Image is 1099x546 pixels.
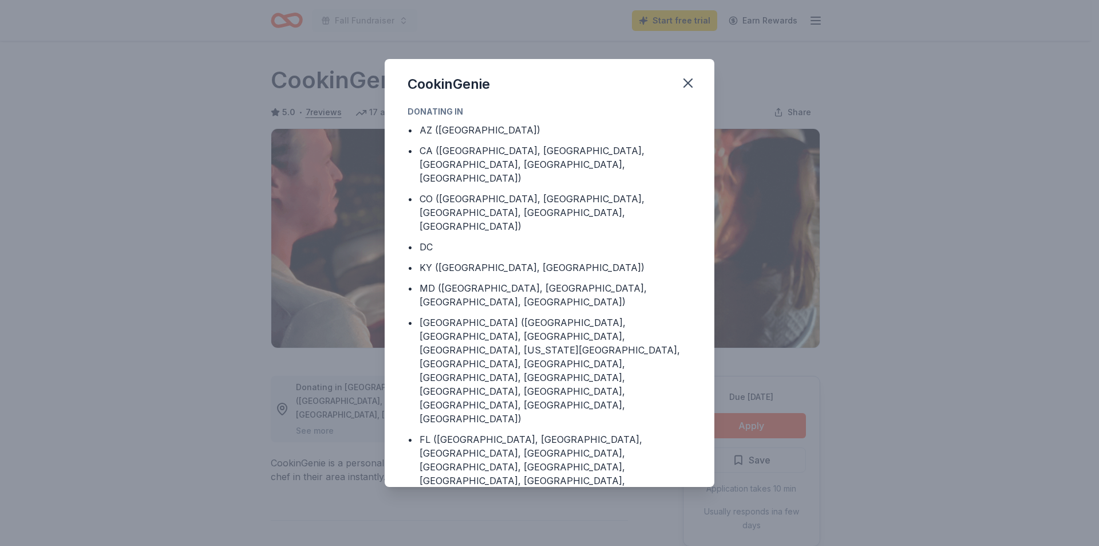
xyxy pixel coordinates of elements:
[408,433,413,446] div: •
[420,144,691,185] div: CA ([GEOGRAPHIC_DATA], [GEOGRAPHIC_DATA], [GEOGRAPHIC_DATA], [GEOGRAPHIC_DATA], [GEOGRAPHIC_DATA])
[420,433,691,543] div: FL ([GEOGRAPHIC_DATA], [GEOGRAPHIC_DATA], [GEOGRAPHIC_DATA], [GEOGRAPHIC_DATA], [GEOGRAPHIC_DATA]...
[408,75,490,93] div: CookinGenie
[408,123,413,137] div: •
[420,261,645,274] div: KY ([GEOGRAPHIC_DATA], [GEOGRAPHIC_DATA])
[408,144,413,158] div: •
[408,192,413,206] div: •
[408,105,691,119] div: Donating in
[408,240,413,254] div: •
[420,281,691,309] div: MD ([GEOGRAPHIC_DATA], [GEOGRAPHIC_DATA], [GEOGRAPHIC_DATA], [GEOGRAPHIC_DATA])
[408,281,413,295] div: •
[420,192,691,233] div: CO ([GEOGRAPHIC_DATA], [GEOGRAPHIC_DATA], [GEOGRAPHIC_DATA], [GEOGRAPHIC_DATA], [GEOGRAPHIC_DATA])
[408,261,413,274] div: •
[420,316,691,426] div: [GEOGRAPHIC_DATA] ([GEOGRAPHIC_DATA], [GEOGRAPHIC_DATA], [GEOGRAPHIC_DATA], [GEOGRAPHIC_DATA], [U...
[420,240,433,254] div: DC
[420,123,540,137] div: AZ ([GEOGRAPHIC_DATA])
[408,316,413,329] div: •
